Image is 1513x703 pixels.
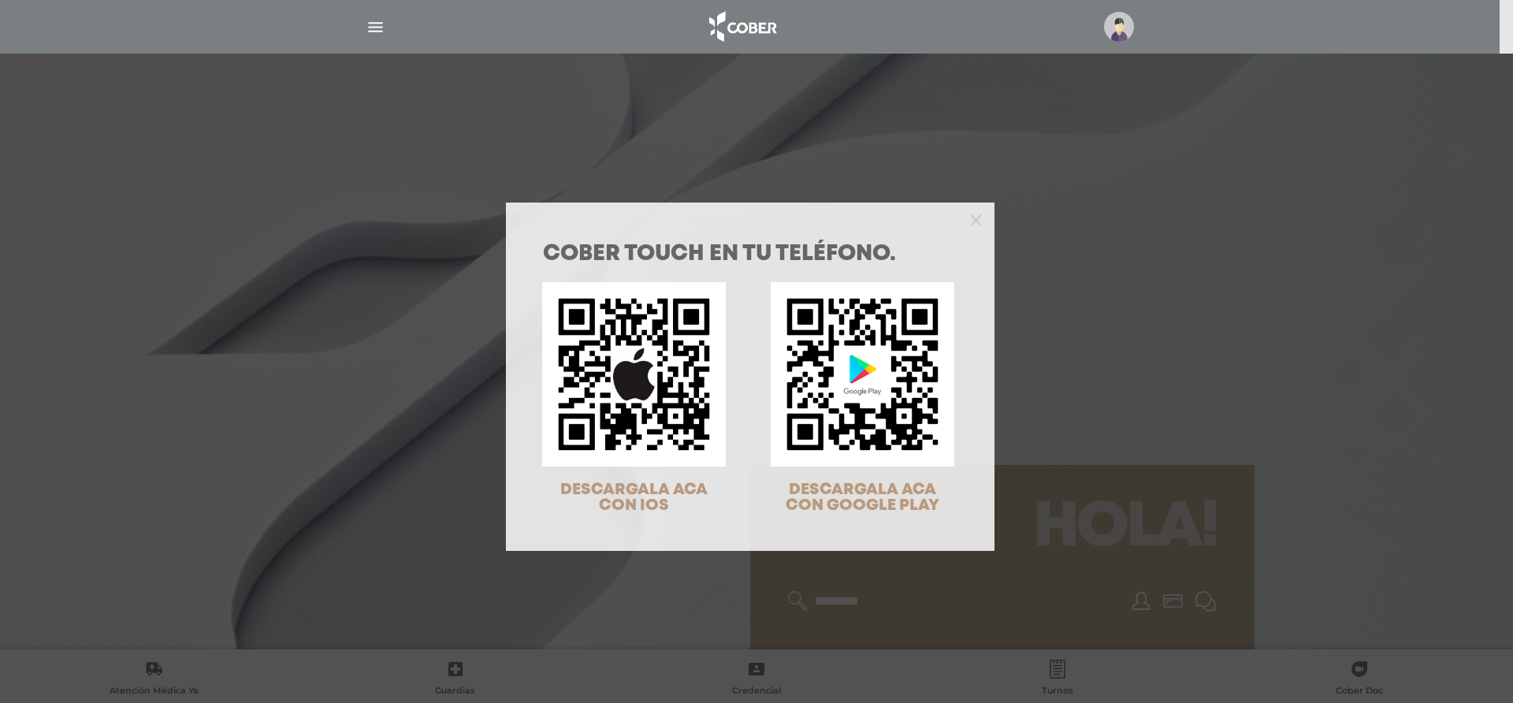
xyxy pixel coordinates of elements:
[543,244,957,266] h1: COBER TOUCH en tu teléfono.
[970,212,982,226] button: Close
[560,482,708,513] span: DESCARGALA ACA CON IOS
[771,282,954,466] img: qr-code
[542,282,726,466] img: qr-code
[786,482,939,513] span: DESCARGALA ACA CON GOOGLE PLAY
